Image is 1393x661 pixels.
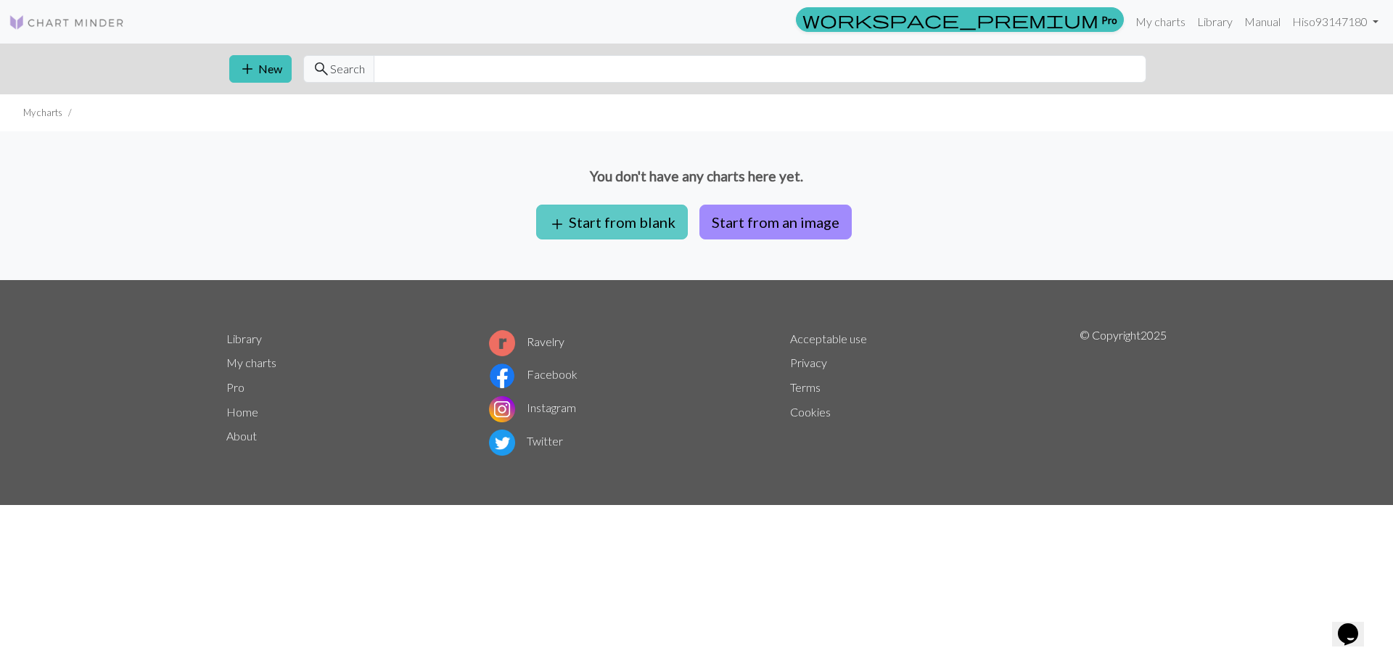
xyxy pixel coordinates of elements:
a: Privacy [790,356,827,369]
a: Start from an image [694,213,858,227]
button: New [229,55,292,83]
span: Search [330,60,365,78]
span: search [313,59,330,79]
a: My charts [226,356,276,369]
a: Library [226,332,262,345]
img: Facebook logo [489,363,515,389]
li: My charts [23,106,62,120]
a: Cookies [790,405,831,419]
a: Pro [796,7,1124,32]
a: Library [1191,7,1238,36]
iframe: chat widget [1332,603,1378,646]
p: © Copyright 2025 [1080,327,1167,459]
a: Ravelry [489,334,564,348]
a: Twitter [489,434,563,448]
a: About [226,429,257,443]
img: Instagram logo [489,396,515,422]
a: Facebook [489,367,578,381]
span: add [239,59,256,79]
button: Start from an image [699,205,852,239]
a: Terms [790,380,821,394]
span: workspace_premium [802,9,1098,30]
img: Twitter logo [489,430,515,456]
img: Ravelry logo [489,330,515,356]
span: add [548,214,566,234]
img: Logo [9,14,125,31]
a: My charts [1130,7,1191,36]
a: Instagram [489,401,576,414]
a: Home [226,405,258,419]
a: Pro [226,380,245,394]
button: Start from blank [536,205,688,239]
a: Hiso93147180 [1286,7,1384,36]
a: Acceptable use [790,332,867,345]
a: Manual [1238,7,1286,36]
